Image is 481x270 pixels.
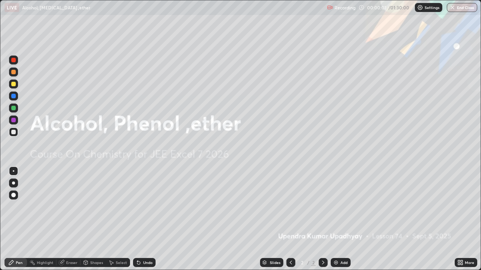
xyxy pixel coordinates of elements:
div: Eraser [66,261,77,264]
div: Add [340,261,348,264]
p: Settings [425,6,439,9]
div: Shapes [90,261,103,264]
img: class-settings-icons [417,4,423,10]
div: Pen [16,261,23,264]
div: More [465,261,474,264]
div: Slides [270,261,280,264]
button: End Class [447,3,477,12]
div: Undo [143,261,153,264]
p: Recording [334,5,355,10]
div: Highlight [37,261,53,264]
div: 2 [311,259,316,266]
img: add-slide-button [333,259,339,265]
p: Alcohol, [MEDICAL_DATA] ,ether [22,4,90,10]
img: recording.375f2c34.svg [327,4,333,10]
p: LIVE [7,4,17,10]
img: end-class-cross [449,4,455,10]
div: Select [116,261,127,264]
div: 2 [298,260,306,265]
div: / [307,260,310,265]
